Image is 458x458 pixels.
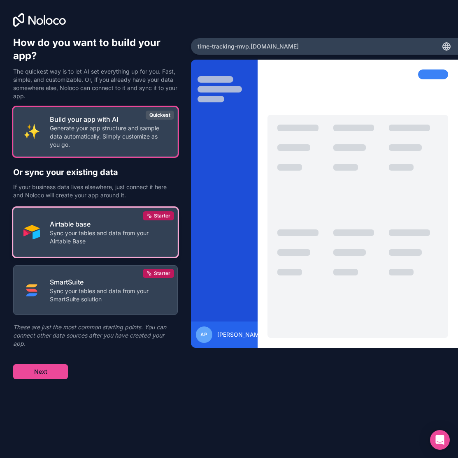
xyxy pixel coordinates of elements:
p: Sync your tables and data from your Airtable Base [50,229,167,245]
span: [PERSON_NAME] [217,331,265,339]
img: INTERNAL_WITH_AI [23,123,40,140]
p: If your business data lives elsewhere, just connect it here and Noloco will create your app aroun... [13,183,178,199]
span: time-tracking-mvp .[DOMAIN_NAME] [198,42,299,51]
p: Sync your tables and data from your SmartSuite solution [50,287,167,303]
p: Generate your app structure and sample data automatically. Simply customize as you go. [50,124,167,149]
p: The quickest way is to let AI set everything up for you. Fast, simple, and customizable. Or, if y... [13,67,178,100]
p: Airtable base [50,219,167,229]
div: Quickest [146,111,174,120]
button: Next [13,364,68,379]
h1: How do you want to build your app? [13,36,178,62]
span: Starter [154,213,170,219]
h2: Or sync your existing data [13,167,178,178]
img: SMART_SUITE [23,282,40,298]
p: Build your app with AI [50,114,167,124]
div: Open Intercom Messenger [430,430,450,450]
button: AIRTABLEAirtable baseSync your tables and data from your Airtable BaseStarter [13,208,178,257]
p: SmartSuite [50,277,167,287]
img: AIRTABLE [23,224,40,241]
span: AP [200,331,207,338]
p: These are just the most common starting points. You can connect other data sources after you have... [13,323,178,348]
button: SMART_SUITESmartSuiteSync your tables and data from your SmartSuite solutionStarter [13,265,178,315]
span: Starter [154,270,170,277]
button: INTERNAL_WITH_AIBuild your app with AIGenerate your app structure and sample data automatically. ... [13,107,178,157]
